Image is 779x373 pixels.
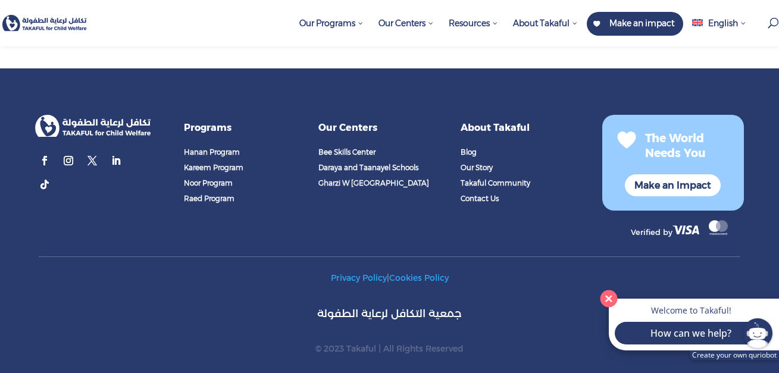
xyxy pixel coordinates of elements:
a: Kareem Program [184,162,311,173]
a: Our Programs [293,12,370,46]
div: Verified by [51,220,728,240]
span: Kareem Program [184,163,243,172]
span: Our Story [461,163,493,172]
a: Follow on LinkedIn [107,151,126,170]
span: Make an impact [609,18,674,29]
img: Takaful [2,15,87,31]
span: Our Programs [299,18,364,29]
img: logo_takaful_final (1) 1 [35,115,151,137]
a: Takaful Community [461,177,602,188]
span: Our Centers [378,18,434,29]
span: Contact Us [461,194,499,203]
span: Raed Program [184,194,234,203]
a: Create your own quriobot [690,350,779,360]
p: | [39,270,740,286]
a: Gharzi W [GEOGRAPHIC_DATA] [318,177,460,188]
p: Welcome to Takaful! [621,305,761,316]
a: Our Story [461,162,602,173]
h4: Programs [184,122,311,140]
span: Bee Skills Center [318,148,376,156]
h4: About Takaful [461,122,602,140]
span: Noor Program [184,178,233,187]
p: © 2023 Takaful | All Rights Reserved [39,341,740,357]
span: Blog [461,148,477,156]
a: Contact Us [461,193,602,203]
a: Follow on Facebook [35,151,54,170]
span: Daraya and Taanayel Schools [318,163,418,172]
a: Daraya and Taanayel Schools [318,162,460,173]
a: Cookies Policy [389,272,449,283]
a: Bee Skills Center [318,146,460,157]
a: Privacy Policy [331,272,387,283]
a: Our Centers [373,12,440,46]
a: Hanan Program [184,146,311,157]
span: About Takaful [513,18,578,29]
span: The World Needs You [645,131,706,160]
span: English [708,18,738,29]
a: Make an Impact [625,174,721,196]
span: Takaful Community [461,178,530,187]
a: Blog [461,146,602,157]
a: Make an impact [587,12,683,36]
a: English [686,12,752,46]
a: Follow on TikTok [35,175,54,194]
span: جمعية التكافل لرعاية الطفولة [317,307,462,320]
a: Resources [443,12,504,46]
span: Resources [449,18,498,29]
a: Follow on Instagram [59,151,78,170]
a: Raed Program [184,193,311,203]
span: Hanan Program [184,148,240,156]
h4: Our Centers [318,122,460,140]
a: Noor Program [184,177,311,188]
button: How can we help? [615,322,767,344]
span: Gharzi W [GEOGRAPHIC_DATA] [318,178,429,187]
a: About Takaful [507,12,584,46]
button: Close [597,286,621,311]
a: Follow on X [83,151,102,170]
